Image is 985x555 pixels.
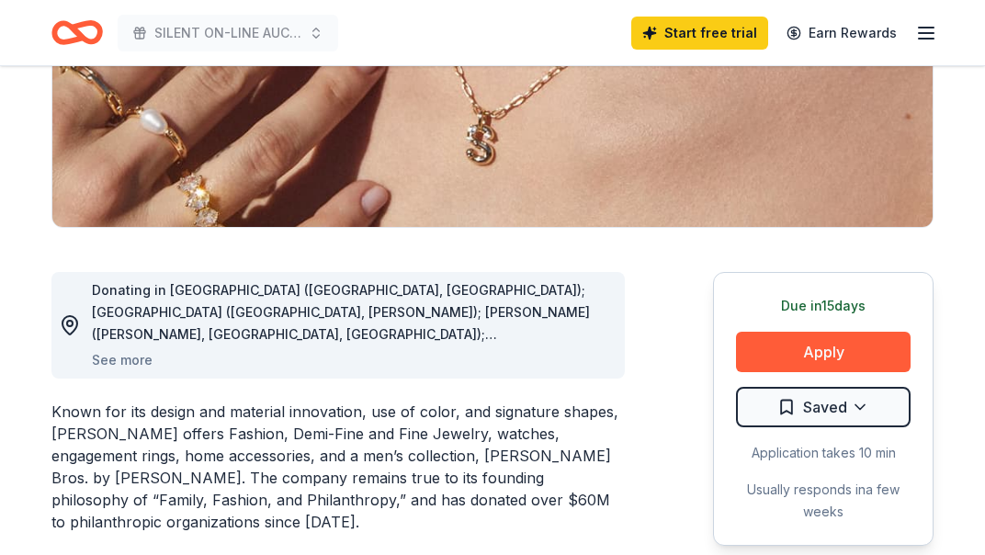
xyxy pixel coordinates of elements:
span: Saved [803,395,847,419]
div: Due in 15 days [736,295,911,317]
a: Earn Rewards [776,17,908,50]
button: Apply [736,332,911,372]
a: Start free trial [631,17,768,50]
a: Home [51,11,103,54]
button: See more [92,349,153,371]
div: Known for its design and material innovation, use of color, and signature shapes, [PERSON_NAME] o... [51,401,625,533]
span: SILENT ON-LINE AUCTION 2025 [154,22,301,44]
div: Application takes 10 min [736,442,911,464]
button: Saved [736,387,911,427]
button: SILENT ON-LINE AUCTION 2025 [118,15,338,51]
div: Usually responds in a few weeks [736,479,911,523]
